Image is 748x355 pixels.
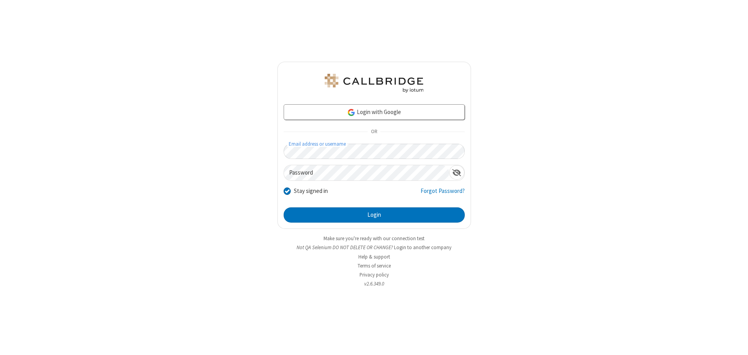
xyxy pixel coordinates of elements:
input: Password [284,165,449,180]
img: QA Selenium DO NOT DELETE OR CHANGE [323,74,425,93]
span: OR [368,127,380,137]
li: v2.6.349.0 [277,280,471,287]
input: Email address or username [284,144,465,159]
a: Make sure you're ready with our connection test [324,235,424,242]
a: Terms of service [358,262,391,269]
a: Login with Google [284,104,465,120]
a: Help & support [358,253,390,260]
button: Login to another company [394,244,451,251]
img: google-icon.png [347,108,356,117]
a: Privacy policy [360,271,389,278]
button: Login [284,207,465,223]
div: Show password [449,165,464,180]
label: Stay signed in [294,187,328,196]
li: Not QA Selenium DO NOT DELETE OR CHANGE? [277,244,471,251]
a: Forgot Password? [421,187,465,202]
